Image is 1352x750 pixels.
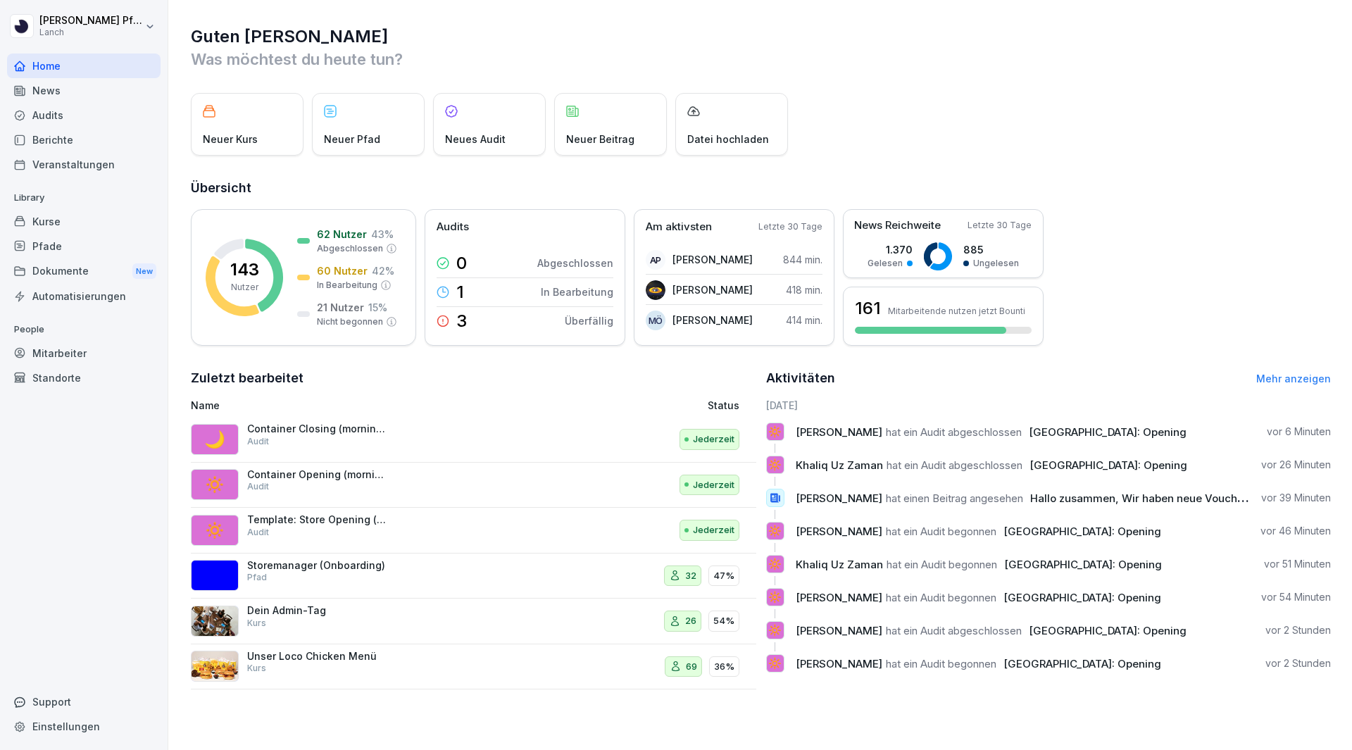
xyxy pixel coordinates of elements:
a: Audits [7,103,161,127]
p: Audit [247,435,269,448]
p: Am aktivsten [646,219,712,235]
p: 0 [456,255,467,272]
h2: Aktivitäten [766,368,835,388]
p: 🔆 [768,455,782,475]
div: Dokumente [7,258,161,285]
p: Dein Admin-Tag [247,604,388,617]
p: Template: Store Opening (morning cleaning) [247,513,388,526]
p: Neuer Beitrag [566,132,634,146]
p: Lanch [39,27,142,37]
img: g4w5x5mlkjus3ukx1xap2hc0.png [646,280,665,300]
h6: [DATE] [766,398,1332,413]
div: Mitarbeiter [7,341,161,365]
p: vor 26 Minuten [1261,458,1331,472]
p: Container Closing (morning cleaning) [247,423,388,435]
p: 1.370 [868,242,913,257]
span: hat ein Audit abgeschlossen [886,624,1022,637]
p: Was möchtest du heute tun? [191,48,1331,70]
p: Jederzeit [693,523,734,537]
p: Nicht begonnen [317,315,383,328]
p: [PERSON_NAME] [672,313,753,327]
span: [PERSON_NAME] [796,492,882,505]
p: Nutzer [231,281,258,294]
img: c67ig4vc8dbdrjns2s7fmr16.png [191,651,239,682]
span: [GEOGRAPHIC_DATA]: Opening [1029,624,1187,637]
a: Einstellungen [7,714,161,739]
p: Kurs [247,617,266,630]
p: People [7,318,161,341]
a: 🔅Template: Store Opening (morning cleaning)AuditJederzeit [191,508,756,554]
span: [GEOGRAPHIC_DATA]: Opening [1029,425,1187,439]
span: hat ein Audit abgeschlossen [886,425,1022,439]
p: Jederzeit [693,432,734,446]
a: 🌙Container Closing (morning cleaning)AuditJederzeit [191,417,756,463]
p: 🔆 [768,620,782,640]
p: Storemanager (Onboarding) [247,559,388,572]
p: Mitarbeitende nutzen jetzt Bounti [888,306,1025,316]
p: Datei hochladen [687,132,769,146]
p: 418 min. [786,282,822,297]
p: 42 % [372,263,394,278]
p: Unser Loco Chicken Menü [247,650,388,663]
p: 1 [456,284,464,301]
img: bpokbwnferyrkfk1b8mb43fv.png [191,560,239,591]
p: Pfad [247,571,267,584]
span: [PERSON_NAME] [796,591,882,604]
p: 885 [963,242,1019,257]
p: 3 [456,313,467,330]
p: 15 % [368,300,387,315]
span: hat ein Audit begonnen [886,525,996,538]
p: 🔆 [768,654,782,673]
p: 60 Nutzer [317,263,368,278]
span: [GEOGRAPHIC_DATA]: Opening [1029,458,1187,472]
h2: Zuletzt bearbeitet [191,368,756,388]
p: News Reichweite [854,218,941,234]
a: Pfade [7,234,161,258]
p: Gelesen [868,257,903,270]
span: [PERSON_NAME] [796,425,882,439]
span: hat ein Audit begonnen [886,657,996,670]
p: 62 Nutzer [317,227,367,242]
span: hat ein Audit abgeschlossen [887,458,1022,472]
h2: Übersicht [191,178,1331,198]
p: Audit [247,526,269,539]
div: Kurse [7,209,161,234]
p: Neues Audit [445,132,506,146]
span: [GEOGRAPHIC_DATA]: Opening [1003,657,1161,670]
p: vor 46 Minuten [1260,524,1331,538]
span: Khaliq Uz Zaman [796,558,883,571]
div: Automatisierungen [7,284,161,308]
p: Letzte 30 Tage [968,219,1032,232]
p: 36% [714,660,734,674]
a: Standorte [7,365,161,390]
p: Überfällig [565,313,613,328]
p: vor 54 Minuten [1261,590,1331,604]
div: New [132,263,156,280]
p: vor 51 Minuten [1264,557,1331,571]
a: Dein Admin-TagKurs2654% [191,599,756,644]
p: 26 [685,614,696,628]
a: 🔅Container Opening (morning cleaning)AuditJederzeit [191,463,756,508]
p: Letzte 30 Tage [758,220,822,233]
p: Audits [437,219,469,235]
p: 43 % [371,227,394,242]
p: Name [191,398,545,413]
p: Neuer Pfad [324,132,380,146]
p: 143 [230,261,259,278]
p: 69 [686,660,697,674]
span: [PERSON_NAME] [796,525,882,538]
a: Berichte [7,127,161,152]
div: Support [7,689,161,714]
p: vor 6 Minuten [1267,425,1331,439]
div: News [7,78,161,103]
div: AP [646,250,665,270]
h3: 161 [855,296,881,320]
span: hat einen Beitrag angesehen [886,492,1023,505]
p: [PERSON_NAME] [672,252,753,267]
img: s4v3pe1m8w78qfwb7xrncfnw.png [191,606,239,637]
h1: Guten [PERSON_NAME] [191,25,1331,48]
p: In Bearbeitung [317,279,377,292]
div: Veranstaltungen [7,152,161,177]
